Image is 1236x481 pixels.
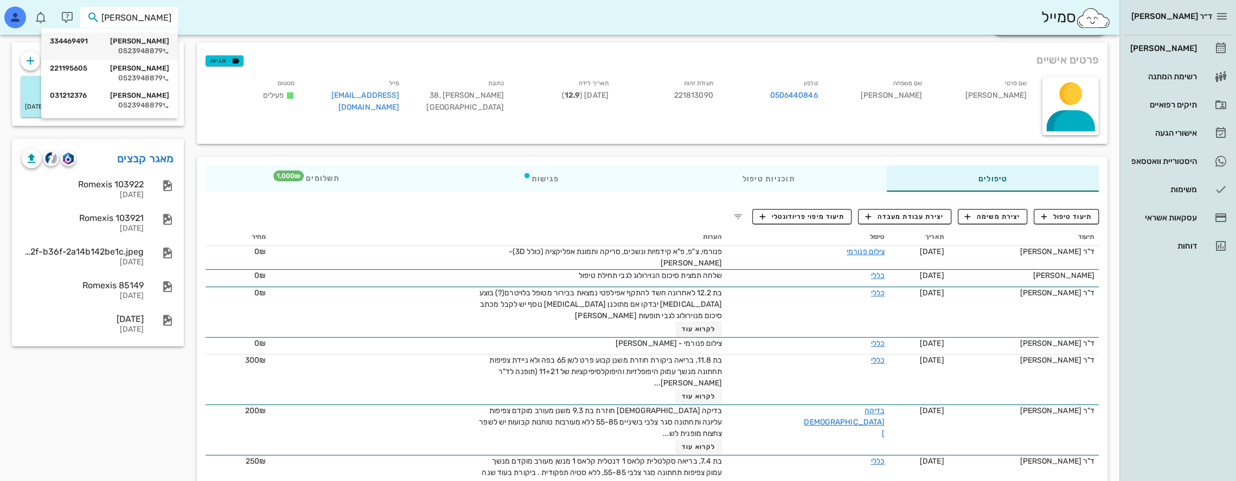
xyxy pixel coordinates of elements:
[50,64,87,73] span: 221195605
[952,270,1094,281] div: [PERSON_NAME]
[1128,72,1197,81] div: רשימת המתנה
[752,209,852,224] button: תיעוד מיפוי פריודונטלי
[770,90,817,102] a: 0506440846
[22,325,144,334] div: [DATE]
[948,229,1099,246] th: תיעוד
[920,247,944,256] span: [DATE]
[886,166,1099,192] div: טיפולים
[675,389,722,404] button: לקרוא עוד
[22,213,144,223] div: Romexis 103921
[579,80,609,87] small: תאריך לידה
[726,229,889,246] th: טיפול
[32,9,39,15] span: תג
[893,80,922,87] small: שם משפחה
[22,292,144,301] div: [DATE]
[50,91,169,100] div: [PERSON_NAME]
[920,406,944,415] span: [DATE]
[63,153,73,164] img: romexis logo
[254,288,266,298] span: 0₪
[254,339,266,348] span: 0₪
[22,224,144,233] div: [DATE]
[29,85,166,97] p: 0544737756 אבא
[1124,120,1232,146] a: אישורי הגעה
[931,75,1035,120] div: [PERSON_NAME]
[50,37,88,46] span: 334469491
[1124,148,1232,174] a: היסטוריית וואטסאפ
[210,56,239,66] span: תגיות
[22,246,144,257] div: e1fa020c-00bc-422f-b36f-2a14b142be1c.jpeg
[858,209,951,224] button: יצירת עבודת מעבדה
[920,356,944,365] span: [DATE]
[61,151,76,166] button: romexis logo
[489,356,722,388] span: בת 11.8, בריאה ביקורת חוזרת משנן קבוע פרט לשן 65 בפה ולא ניידת צפיפות תחתונה מנשך עמוק היפופלזיות...
[920,339,944,348] span: [DATE]
[952,287,1094,299] div: ד"ר [PERSON_NAME]
[206,229,270,246] th: מחיר
[1128,242,1197,250] div: דוחות
[25,101,45,113] small: [DATE]
[866,212,944,221] span: יצירת עבודת מעבדה
[1124,92,1232,118] a: תיקים רפואיים
[389,80,399,87] small: מייל
[426,103,504,112] span: [GEOGRAPHIC_DATA]
[1124,176,1232,202] a: משימות
[479,288,722,320] span: בת 12.2 לאחרונה חשד להתקף אפילפטי נמצאת בבירור מטופל בלויטרם(?) בוצע [MEDICAL_DATA] יבדקו אם מתוכ...
[254,271,266,280] span: 0₪
[270,229,726,246] th: הערות
[430,91,504,100] span: [PERSON_NAME] 38
[22,280,144,290] div: Romexis 85149
[278,80,295,87] small: סטטוס
[22,179,144,189] div: Romexis 103922
[684,80,713,87] small: תעודת זהות
[579,271,722,280] span: שלחה תמצית סיכום הנוירולוג לגבי תחילת טיפול
[650,166,886,192] div: תוכניות טיפול
[245,356,265,365] span: 300₪
[675,321,722,337] button: לקרוא עוד
[479,406,722,438] span: בדיקה [DEMOGRAPHIC_DATA] חוזרת בת 9.3 משנן מעורב מוקדם צפיפות עליונה ותחתונה סגר צלבי בשיניים 55-...
[952,338,1094,349] div: ד"ר [PERSON_NAME]
[331,91,400,112] a: [EMAIL_ADDRESS][DOMAIN_NAME]
[920,288,944,298] span: [DATE]
[50,64,169,73] div: [PERSON_NAME]
[43,151,59,166] button: cliniview logo
[847,247,885,256] a: צילום פנורמי
[965,212,1020,221] span: יצירת משימה
[254,247,266,256] span: 0₪
[1128,185,1197,194] div: משימות
[245,457,265,466] span: 250₪
[50,47,169,55] div: 0523948879
[50,74,169,83] div: 0523948879
[952,455,1094,467] div: ד"ר [PERSON_NAME]
[871,457,885,466] a: כללי
[565,91,580,100] strong: 12.9
[297,175,340,182] span: תשלומים
[952,246,1094,257] div: ד"ר [PERSON_NAME]
[871,339,885,348] a: כללי
[22,191,144,200] div: [DATE]
[1128,100,1197,109] div: תיקים רפואיים
[674,91,713,100] span: 221813090
[488,80,504,87] small: כתובת
[871,288,885,298] a: כללי
[826,75,931,120] div: [PERSON_NAME]
[273,170,304,181] span: תג
[1075,7,1111,29] img: SmileCloud logo
[804,80,818,87] small: טלפון
[804,406,885,438] a: בדיקה [DEMOGRAPHIC_DATA]
[50,101,169,110] div: 0523948879
[206,55,244,66] button: תגיות
[958,209,1028,224] button: יצירת משימה
[22,314,144,324] div: [DATE]
[1128,129,1197,137] div: אישורי הגעה
[439,91,440,100] span: ,
[871,271,885,280] a: כללי
[759,212,844,221] span: תיעוד מיפוי פריודונטלי
[682,393,715,400] span: לקרוא עוד
[952,355,1094,366] div: ד"ר [PERSON_NAME]
[1124,233,1232,259] a: דוחות
[920,457,944,466] span: [DATE]
[1041,212,1092,221] span: תיעוד טיפול
[1124,35,1232,61] a: [PERSON_NAME]
[889,229,948,246] th: תאריך
[1034,209,1099,224] button: תיעוד טיפול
